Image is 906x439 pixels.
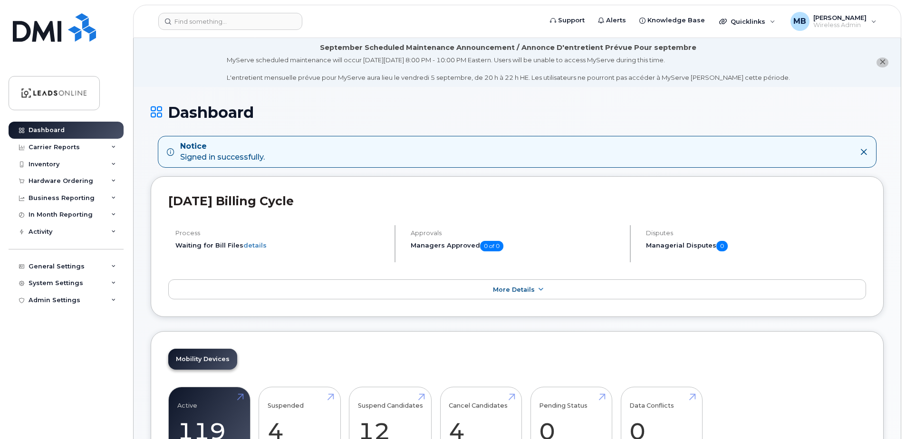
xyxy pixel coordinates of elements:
[646,241,866,251] h5: Managerial Disputes
[151,104,884,121] h1: Dashboard
[180,141,265,152] strong: Notice
[480,241,503,251] span: 0 of 0
[320,43,696,53] div: September Scheduled Maintenance Announcement / Annonce D'entretient Prévue Pour septembre
[227,56,790,82] div: MyServe scheduled maintenance will occur [DATE][DATE] 8:00 PM - 10:00 PM Eastern. Users will be u...
[168,349,237,370] a: Mobility Devices
[168,194,866,208] h2: [DATE] Billing Cycle
[716,241,728,251] span: 0
[175,229,386,237] h4: Process
[411,229,622,237] h4: Approvals
[180,141,265,163] div: Signed in successfully.
[243,241,267,249] a: details
[646,229,866,237] h4: Disputes
[175,241,386,250] li: Waiting for Bill Files
[493,286,535,293] span: More Details
[877,57,888,67] button: close notification
[411,241,622,251] h5: Managers Approved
